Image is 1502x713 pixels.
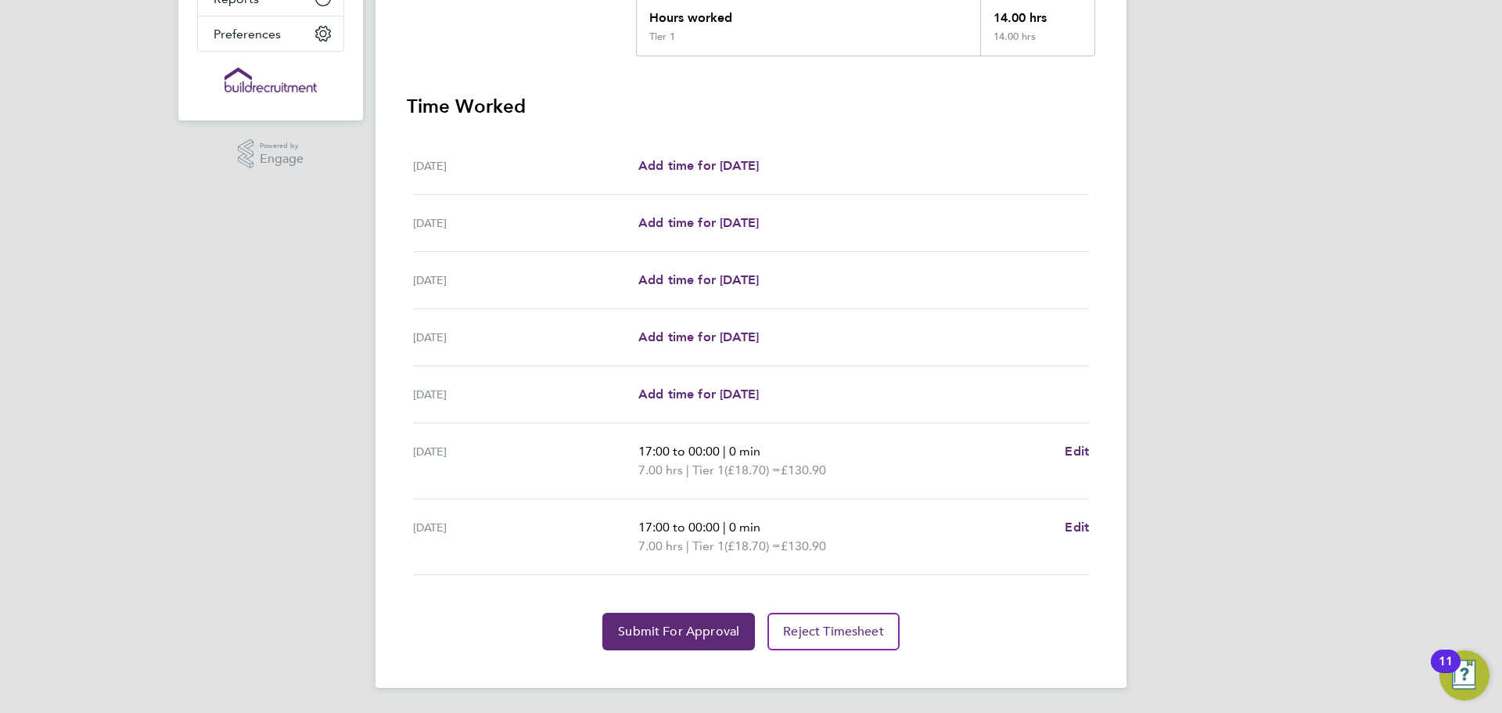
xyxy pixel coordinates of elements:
[413,385,638,404] div: [DATE]
[1439,661,1453,682] div: 11
[638,444,720,459] span: 17:00 to 00:00
[729,520,760,535] span: 0 min
[692,461,724,480] span: Tier 1
[1065,442,1089,461] a: Edit
[980,31,1094,56] div: 14.00 hrs
[723,444,726,459] span: |
[692,537,724,556] span: Tier 1
[238,139,304,169] a: Powered byEngage
[723,520,726,535] span: |
[686,463,689,477] span: |
[638,272,759,287] span: Add time for [DATE]
[638,158,759,173] span: Add time for [DATE]
[413,328,638,347] div: [DATE]
[214,27,281,41] span: Preferences
[225,67,317,92] img: buildrec-logo-retina.png
[638,329,759,344] span: Add time for [DATE]
[413,518,638,556] div: [DATE]
[198,16,343,51] button: Preferences
[260,153,304,166] span: Engage
[413,157,638,175] div: [DATE]
[638,387,759,402] span: Add time for [DATE]
[602,613,755,650] button: Submit For Approval
[783,624,884,639] span: Reject Timesheet
[638,271,759,290] a: Add time for [DATE]
[638,463,683,477] span: 7.00 hrs
[197,67,344,92] a: Go to home page
[638,214,759,232] a: Add time for [DATE]
[767,613,900,650] button: Reject Timesheet
[729,444,760,459] span: 0 min
[649,31,675,43] div: Tier 1
[638,157,759,175] a: Add time for [DATE]
[638,328,759,347] a: Add time for [DATE]
[413,214,638,232] div: [DATE]
[1065,518,1089,537] a: Edit
[638,538,683,553] span: 7.00 hrs
[638,520,720,535] span: 17:00 to 00:00
[260,139,304,153] span: Powered by
[413,271,638,290] div: [DATE]
[638,385,759,404] a: Add time for [DATE]
[638,215,759,230] span: Add time for [DATE]
[413,442,638,480] div: [DATE]
[686,538,689,553] span: |
[724,463,781,477] span: (£18.70) =
[407,94,1095,119] h3: Time Worked
[618,624,739,639] span: Submit For Approval
[781,463,826,477] span: £130.90
[1065,520,1089,535] span: Edit
[781,538,826,553] span: £130.90
[1439,650,1489,700] button: Open Resource Center, 11 new notifications
[1065,444,1089,459] span: Edit
[724,538,781,553] span: (£18.70) =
